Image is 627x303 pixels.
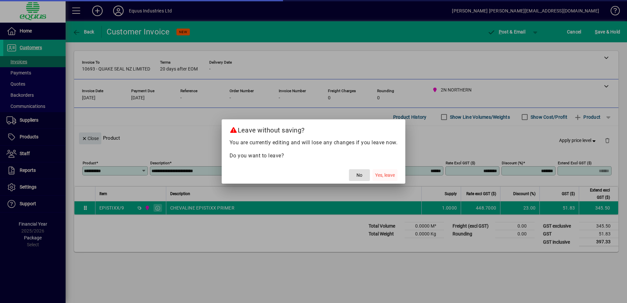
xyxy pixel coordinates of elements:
[349,169,370,181] button: No
[230,152,398,160] p: Do you want to leave?
[230,139,398,147] p: You are currently editing and will lose any changes if you leave now.
[375,172,395,179] span: Yes, leave
[356,172,362,179] span: No
[373,169,397,181] button: Yes, leave
[222,119,406,138] h2: Leave without saving?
